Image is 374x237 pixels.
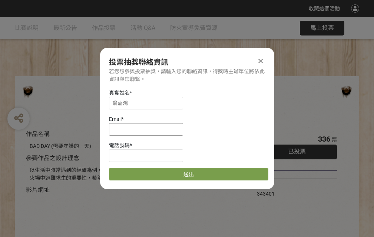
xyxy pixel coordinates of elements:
[170,17,218,39] a: 防火宣導免費資源
[109,142,130,148] span: 電話號碼
[26,131,50,138] span: 作品名稱
[30,142,235,150] div: BAD DAY (需要守護的一天)
[109,90,130,96] span: 真實姓名
[300,21,344,35] button: 馬上投票
[109,168,268,180] button: 送出
[53,24,77,31] span: 最新公告
[109,68,265,83] div: 若您想參與投票抽獎，請輸入您的聯絡資訊，得獎時主辦單位將依此資訊與您聯繫。
[109,116,122,122] span: Email
[130,24,155,31] span: 活動 Q&A
[332,137,337,143] span: 票
[318,135,330,143] span: 336
[288,148,306,155] span: 已投票
[30,166,235,182] div: 以生活中時常遇到的經驗為例，透過對比的方式宣傳住宅用火災警報器、家庭逃生計畫及火場中避難求生的重要性，希望透過趣味的短影音讓更多人認識到更多的防火觀念。
[15,17,39,39] a: 比賽說明
[92,24,116,31] span: 作品投票
[26,155,79,162] span: 參賽作品之設計理念
[309,6,340,11] span: 收藏這個活動
[92,17,116,39] a: 作品投票
[170,24,218,31] span: 防火宣導免費資源
[130,17,155,39] a: 活動 Q&A
[53,17,77,39] a: 最新公告
[26,186,50,193] span: 影片網址
[310,24,334,31] span: 馬上投票
[15,24,39,31] span: 比賽說明
[277,182,314,190] iframe: Facebook Share
[109,57,265,68] div: 投票抽獎聯絡資訊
